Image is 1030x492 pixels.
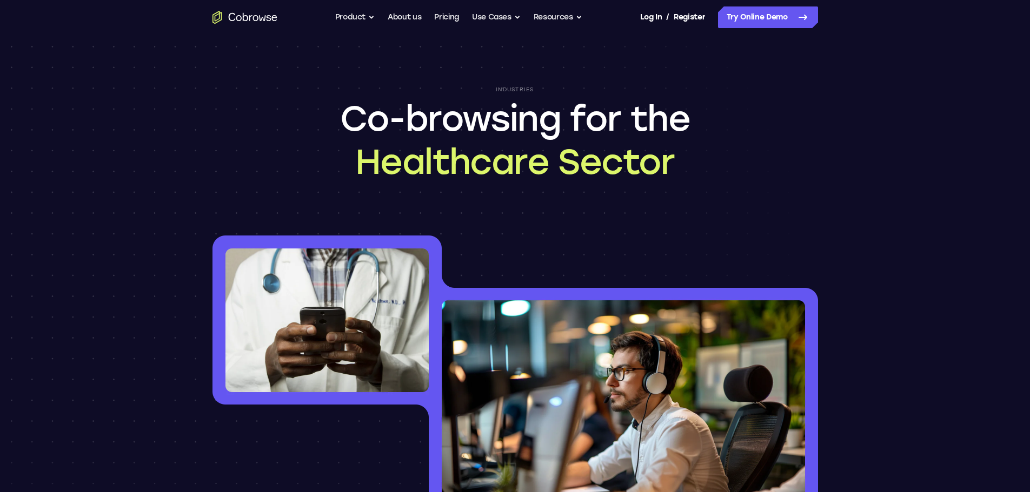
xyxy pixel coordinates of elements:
span: Healthcare Sector [340,140,690,184]
button: Product [335,6,375,28]
a: Log In [640,6,662,28]
a: About us [388,6,421,28]
span: / [666,11,669,24]
button: Resources [534,6,582,28]
a: Go to the home page [212,11,277,24]
a: Pricing [434,6,459,28]
p: Industries [496,86,534,93]
h1: Co-browsing for the [340,97,690,184]
button: Use Cases [472,6,521,28]
a: Try Online Demo [718,6,818,28]
a: Register [674,6,705,28]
